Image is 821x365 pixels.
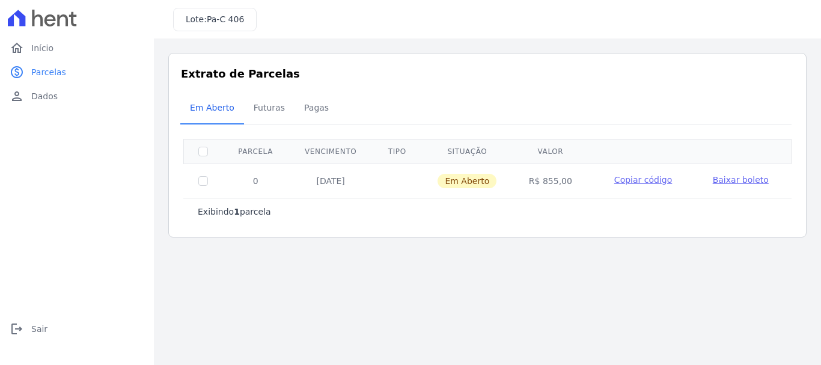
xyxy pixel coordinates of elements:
[713,175,769,185] span: Baixar boleto
[31,323,47,335] span: Sair
[186,13,244,26] h3: Lote:
[5,60,149,84] a: paidParcelas
[246,96,292,120] span: Futuras
[288,164,373,198] td: [DATE]
[31,66,66,78] span: Parcelas
[295,93,338,124] a: Pagas
[373,139,421,164] th: Tipo
[234,207,240,216] b: 1
[180,93,244,124] a: Em Aberto
[602,174,683,186] button: Copiar código
[421,139,513,164] th: Situação
[222,164,288,198] td: 0
[297,96,336,120] span: Pagas
[198,206,271,218] p: Exibindo parcela
[10,322,24,336] i: logout
[10,89,24,103] i: person
[222,139,288,164] th: Parcela
[513,139,588,164] th: Valor
[5,36,149,60] a: homeInício
[614,175,672,185] span: Copiar código
[183,96,242,120] span: Em Aberto
[713,174,769,186] a: Baixar boleto
[31,42,53,54] span: Início
[207,14,244,24] span: Pa-C 406
[5,317,149,341] a: logoutSair
[244,93,295,124] a: Futuras
[10,65,24,79] i: paid
[513,164,588,198] td: R$ 855,00
[438,174,496,188] span: Em Aberto
[31,90,58,102] span: Dados
[5,84,149,108] a: personDados
[181,66,794,82] h3: Extrato de Parcelas
[288,139,373,164] th: Vencimento
[10,41,24,55] i: home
